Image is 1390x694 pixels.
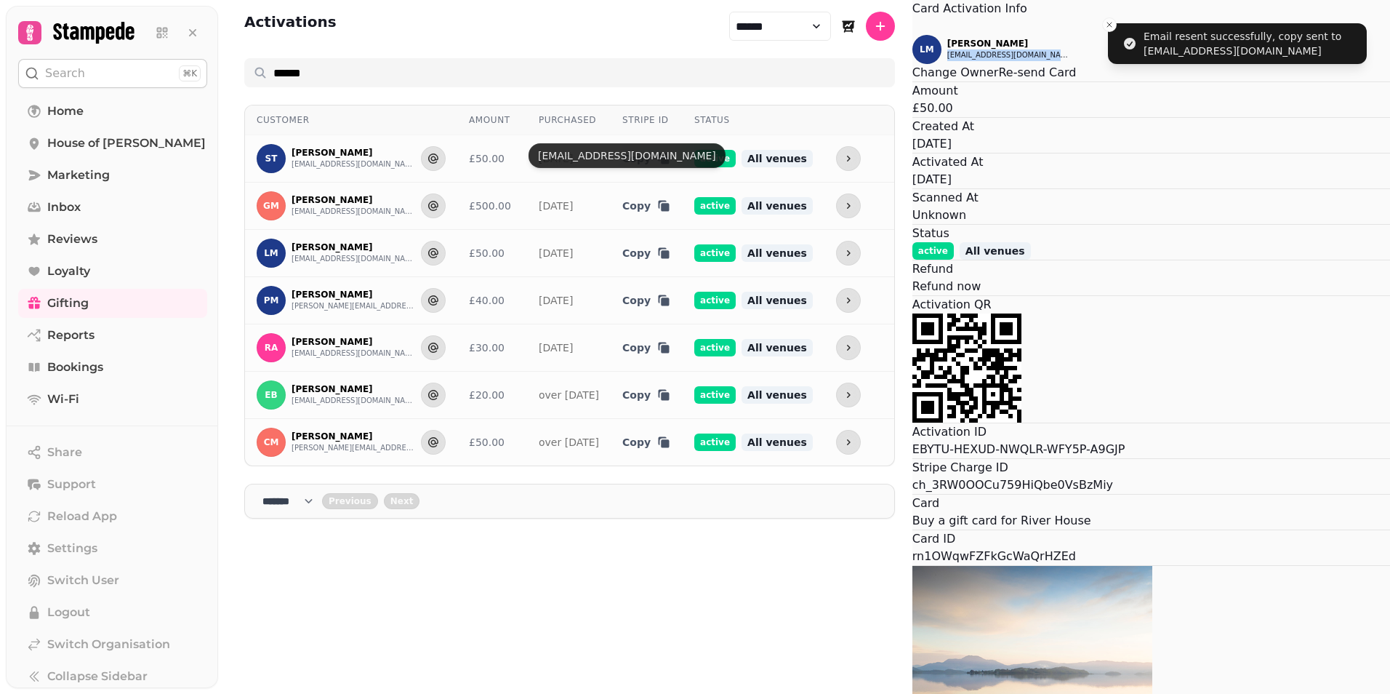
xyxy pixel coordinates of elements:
[47,135,206,152] span: House of [PERSON_NAME]
[265,343,278,353] span: RA
[47,508,117,525] span: Reload App
[292,300,415,312] button: [PERSON_NAME][EMAIL_ADDRESS][PERSON_NAME][DOMAIN_NAME]
[384,493,420,509] button: next
[47,636,170,653] span: Switch Organisation
[421,430,446,455] button: Send to
[47,167,110,184] span: Marketing
[622,388,671,402] button: Copy
[469,199,515,213] div: £500.00
[539,114,599,126] div: Purchased
[469,246,515,260] div: £50.00
[292,336,415,348] p: [PERSON_NAME]
[912,530,1390,548] p: Card ID
[836,335,861,360] button: more
[836,383,861,407] button: more
[912,296,1390,314] p: Activation QR
[47,359,103,376] span: Bookings
[329,497,371,506] span: Previous
[292,383,415,395] p: [PERSON_NAME]
[179,65,201,81] div: ⌘K
[292,253,415,265] button: [EMAIL_ADDRESS][DOMAIN_NAME]
[622,340,671,355] button: Copy
[694,197,736,215] span: active
[469,114,515,126] div: Amount
[292,159,415,170] button: [EMAIL_ADDRESS][DOMAIN_NAME]
[1102,17,1117,32] button: Close toast
[694,386,736,404] span: active
[912,135,1390,153] p: [DATE]
[742,386,813,404] span: All venues
[912,82,1390,100] p: Amount
[912,512,1390,530] p: Buy a gift card for River House
[292,147,415,159] p: [PERSON_NAME]
[622,293,671,308] button: Copy
[742,197,813,215] span: All venues
[694,244,736,262] span: active
[912,441,1390,458] p: EBYTU-HEXUD-NWQLR-WFY5P-A9GJP
[912,548,1390,565] p: rn1OWqwFZFkGcWaQrHZEd
[742,292,813,309] span: All venues
[539,436,599,448] a: over [DATE]
[421,146,446,171] button: Send to
[47,391,79,408] span: Wi-Fi
[998,64,1076,81] button: Re-send Card
[47,604,90,621] span: Logout
[742,434,813,451] span: All venues
[264,295,279,306] span: PM
[920,44,934,55] span: LM
[694,339,736,356] span: active
[694,292,736,309] span: active
[421,383,446,407] button: Send to
[292,395,415,407] button: [EMAIL_ADDRESS][DOMAIN_NAME]
[912,100,1390,117] p: £50.00
[421,194,446,218] button: Send to
[322,493,378,509] button: back
[912,225,1390,242] p: Status
[45,65,85,82] p: Search
[622,246,671,260] button: Copy
[694,434,736,451] span: active
[292,431,415,442] p: [PERSON_NAME]
[47,199,81,216] span: Inbox
[292,442,415,454] button: [PERSON_NAME][EMAIL_ADDRESS][DOMAIN_NAME]
[47,668,148,685] span: Collapse Sidebar
[912,423,1390,441] p: Activation ID
[47,444,82,461] span: Share
[47,540,97,557] span: Settings
[539,295,573,306] a: [DATE]
[469,435,515,450] div: £50.00
[742,244,813,262] span: All venues
[292,194,415,206] p: [PERSON_NAME]
[947,49,1071,61] button: [EMAIL_ADDRESS][DOMAIN_NAME]
[836,194,861,218] button: more
[912,64,999,81] button: Change Owner
[265,390,277,400] span: EB
[292,289,415,300] p: [PERSON_NAME]
[47,295,89,312] span: Gifting
[960,242,1031,260] span: All venues
[244,12,337,41] h2: Activations
[469,293,515,308] div: £40.00
[244,484,895,519] nav: Pagination
[539,247,573,259] a: [DATE]
[622,435,671,450] button: Copy
[912,278,981,295] button: Refund now
[836,288,861,313] button: more
[469,388,515,402] div: £20.00
[1144,29,1361,58] div: Email resent successfully, copy sent to [EMAIL_ADDRESS][DOMAIN_NAME]
[539,342,573,354] a: [DATE]
[539,389,599,401] a: over [DATE]
[912,459,1390,476] p: Stripe Charge ID
[421,335,446,360] button: Send to
[47,327,95,344] span: Reports
[390,497,414,506] span: Next
[469,340,515,355] div: £30.00
[47,103,84,120] span: Home
[47,263,90,280] span: Loyalty
[264,437,279,447] span: CM
[265,153,278,164] span: ST
[292,206,415,218] button: [EMAIL_ADDRESS][DOMAIN_NAME]
[836,146,861,171] button: more
[742,150,813,167] span: All venues
[622,199,671,213] button: Copy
